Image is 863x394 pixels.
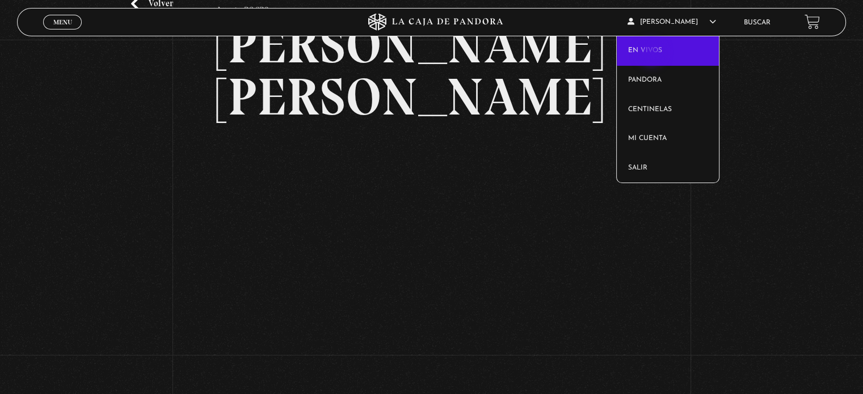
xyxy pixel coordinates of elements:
[628,19,716,26] span: [PERSON_NAME]
[617,95,719,125] a: Centinelas
[617,124,719,154] a: Mi cuenta
[49,28,76,36] span: Cerrar
[805,14,820,29] a: View your shopping cart
[617,36,719,66] a: En vivos
[216,140,647,382] iframe: Dailymotion video player – PROGRAMA EDITADO 29-8 TRUMP-MAD-
[617,154,719,183] a: Salir
[744,19,771,26] a: Buscar
[53,19,72,26] span: Menu
[216,19,647,123] h2: [PERSON_NAME] / [PERSON_NAME]
[617,66,719,95] a: Pandora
